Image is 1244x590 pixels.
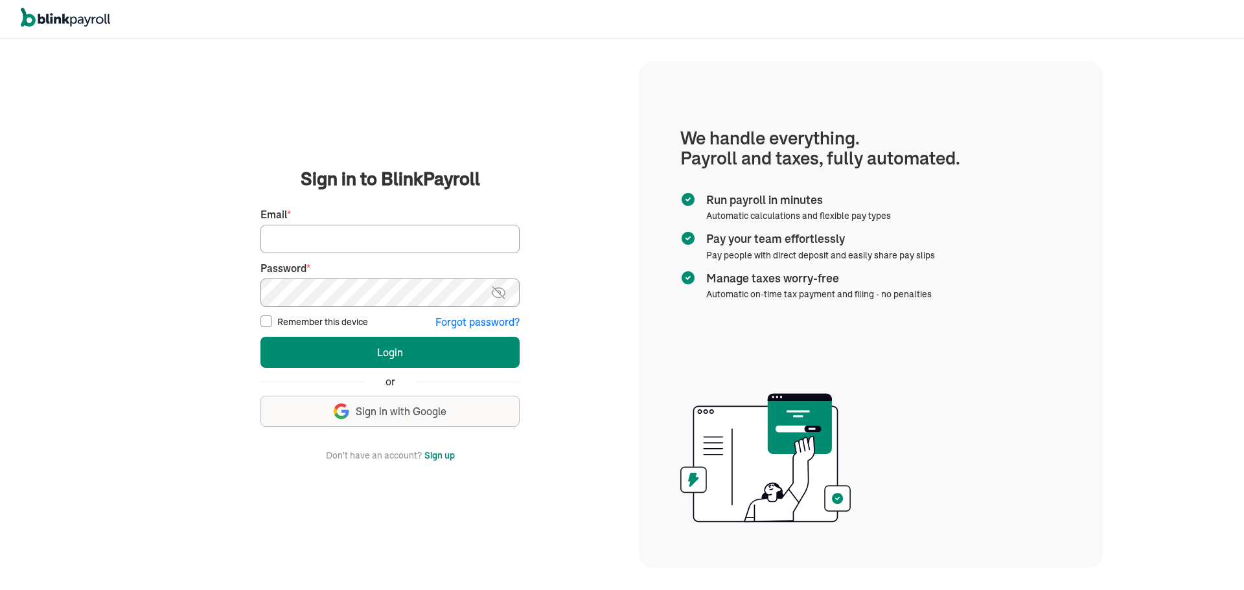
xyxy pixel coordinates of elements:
span: Pay people with direct deposit and easily share pay slips [706,249,935,261]
span: Pay your team effortlessly [706,231,930,247]
button: Login [260,337,520,368]
span: Run payroll in minutes [706,192,886,209]
button: Forgot password? [435,315,520,330]
span: Don't have an account? [326,448,422,463]
img: google [334,403,349,419]
button: Sign up [424,448,455,463]
span: Automatic calculations and flexible pay types [706,210,891,221]
button: Sign in with Google [260,396,520,427]
span: Sign in to BlinkPayroll [301,166,480,192]
img: eye [490,285,507,301]
img: logo [21,8,110,27]
span: Manage taxes worry-free [706,270,927,287]
label: Remember this device [277,315,368,328]
span: Sign in with Google [356,404,446,419]
img: illustration [680,389,851,527]
img: checkmark [680,231,696,246]
label: Email [260,207,520,222]
img: checkmark [680,270,696,286]
input: Your email address [260,225,520,253]
label: Password [260,261,520,276]
img: checkmark [680,192,696,207]
span: Automatic on-time tax payment and filing - no penalties [706,288,932,300]
span: or [386,374,395,389]
h1: We handle everything. Payroll and taxes, fully automated. [680,128,1061,168]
